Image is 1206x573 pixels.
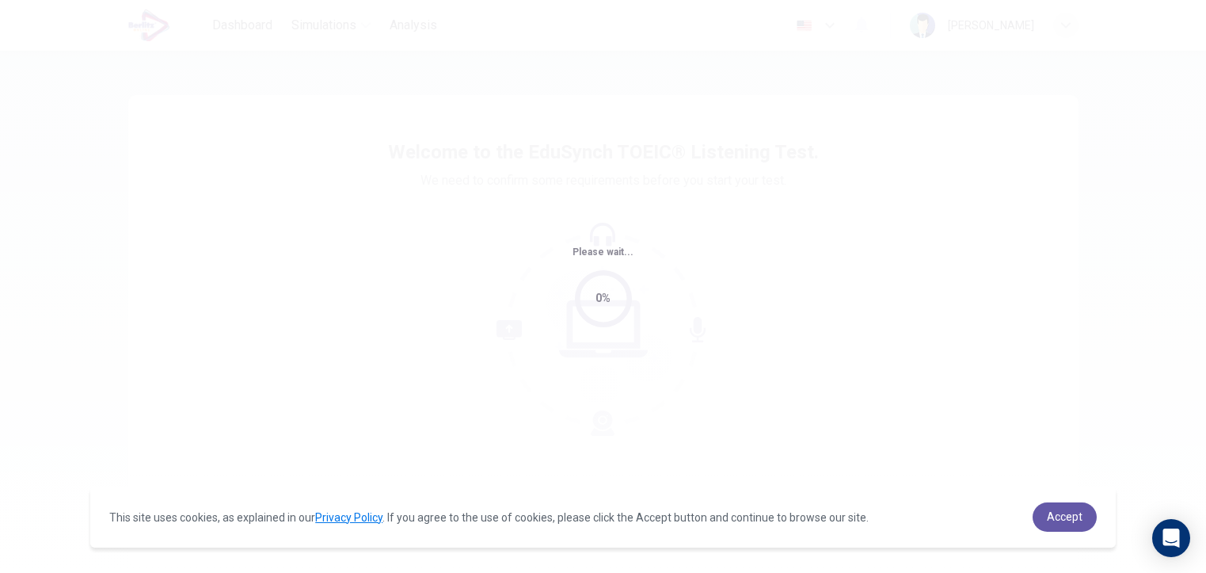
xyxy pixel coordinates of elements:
span: Please wait... [573,246,633,258]
a: Privacy Policy [315,511,382,524]
div: Open Intercom Messenger [1152,519,1190,557]
span: Accept [1047,510,1082,523]
span: This site uses cookies, as explained in our . If you agree to the use of cookies, please click th... [109,511,869,524]
div: 0% [595,289,611,308]
div: cookieconsent [90,487,1116,548]
a: dismiss cookie message [1033,502,1097,532]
